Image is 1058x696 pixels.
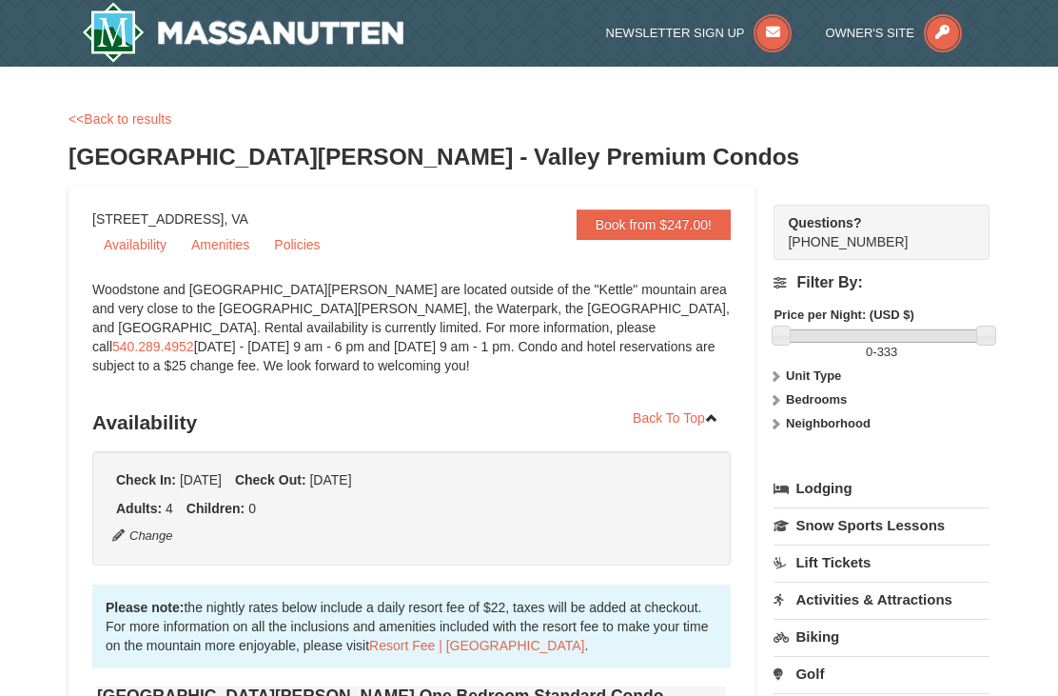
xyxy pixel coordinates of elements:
a: Availability [92,230,178,259]
span: Newsletter Sign Up [606,26,745,40]
a: Resort Fee | [GEOGRAPHIC_DATA] [369,638,584,653]
a: Snow Sports Lessons [774,507,989,543]
span: Owner's Site [825,26,914,40]
strong: Unit Type [786,368,841,383]
a: Book from $247.00! [577,209,731,240]
a: Massanutten Resort [82,2,403,63]
strong: Check Out: [235,472,306,487]
a: <<Back to results [69,111,171,127]
a: Lift Tickets [774,545,989,580]
a: Newsletter Sign Up [606,26,793,40]
button: Change [111,526,174,547]
a: Golf [774,656,989,691]
span: 0 [866,345,872,359]
span: [DATE] [180,472,222,487]
strong: Check In: [116,472,176,487]
span: 0 [248,501,256,516]
strong: Questions? [788,215,861,230]
strong: Adults: [116,501,162,516]
label: - [774,343,989,362]
span: [DATE] [309,472,351,487]
strong: Please note: [106,600,184,615]
h4: Filter By: [774,274,989,291]
h3: Availability [92,404,731,442]
a: Back To Top [620,404,731,432]
a: Biking [774,619,989,654]
span: 4 [166,501,173,516]
a: Amenities [180,230,261,259]
div: the nightly rates below include a daily resort fee of $22, taxes will be added at checkout. For m... [92,585,731,668]
a: 540.289.4952 [112,339,194,354]
span: 333 [877,345,898,359]
strong: Price per Night: (USD $) [774,308,913,322]
a: Activities & Attractions [774,582,989,617]
a: Lodging [774,471,989,506]
strong: Children: [186,501,245,516]
img: Massanutten Resort Logo [82,2,403,63]
h3: [GEOGRAPHIC_DATA][PERSON_NAME] - Valley Premium Condos [69,138,989,176]
strong: Neighborhood [786,416,871,430]
span: [PHONE_NUMBER] [788,213,955,249]
a: Policies [263,230,331,259]
a: Owner's Site [825,26,962,40]
div: Woodstone and [GEOGRAPHIC_DATA][PERSON_NAME] are located outside of the "Kettle" mountain area an... [92,280,731,394]
strong: Bedrooms [786,392,847,407]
